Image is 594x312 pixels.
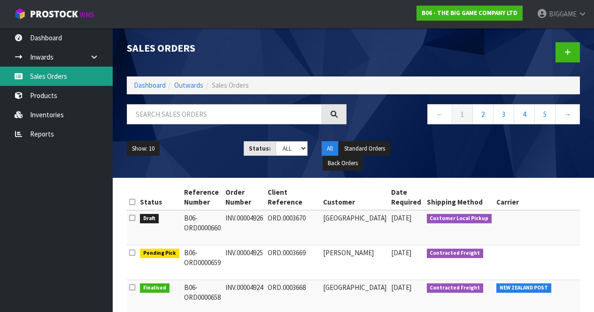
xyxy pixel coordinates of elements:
th: Status [138,185,182,210]
td: ORD.0003670 [265,210,321,245]
a: 2 [472,104,494,124]
strong: Status: [249,145,271,152]
td: INV.00004926 [223,210,265,245]
img: cube-alt.png [14,8,26,20]
th: Order Number [223,185,265,210]
span: Contracted Freight [427,283,484,293]
span: [DATE] [391,248,411,257]
span: ProStock [30,8,78,20]
td: [PERSON_NAME] [321,245,389,280]
a: 1 [452,104,473,124]
a: ← [427,104,452,124]
button: Show: 10 [127,141,160,156]
span: Contracted Freight [427,249,484,258]
span: Finalised [140,283,170,293]
span: Sales Orders [212,81,249,90]
nav: Page navigation [361,104,580,127]
a: Outwards [174,81,203,90]
th: Reference Number [182,185,223,210]
td: B06-ORD0000659 [182,245,223,280]
span: BIGGAME [549,9,577,18]
th: Date Required [389,185,424,210]
a: Dashboard [134,81,166,90]
span: [DATE] [391,213,411,222]
span: Draft [140,214,159,223]
td: ORD.0003669 [265,245,321,280]
td: INV.00004925 [223,245,265,280]
small: WMS [80,10,94,19]
strong: B06 - THE BIG GAME COMPANY LTD [422,9,517,17]
th: Customer [321,185,389,210]
th: Shipping Method [424,185,494,210]
h1: Sales Orders [127,42,347,53]
th: Client Reference [265,185,321,210]
a: 4 [514,104,535,124]
span: Customer Local Pickup [427,214,492,223]
button: Back Orders [323,156,363,171]
button: All [322,141,338,156]
span: [DATE] [391,283,411,292]
td: [GEOGRAPHIC_DATA] [321,210,389,245]
span: NEW ZEALAND POST [496,283,551,293]
a: 3 [493,104,514,124]
button: Standard Orders [339,141,390,156]
td: B06-ORD0000660 [182,210,223,245]
span: Pending Pick [140,249,179,258]
input: Search sales orders [127,104,322,124]
a: → [555,104,580,124]
a: 5 [534,104,555,124]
